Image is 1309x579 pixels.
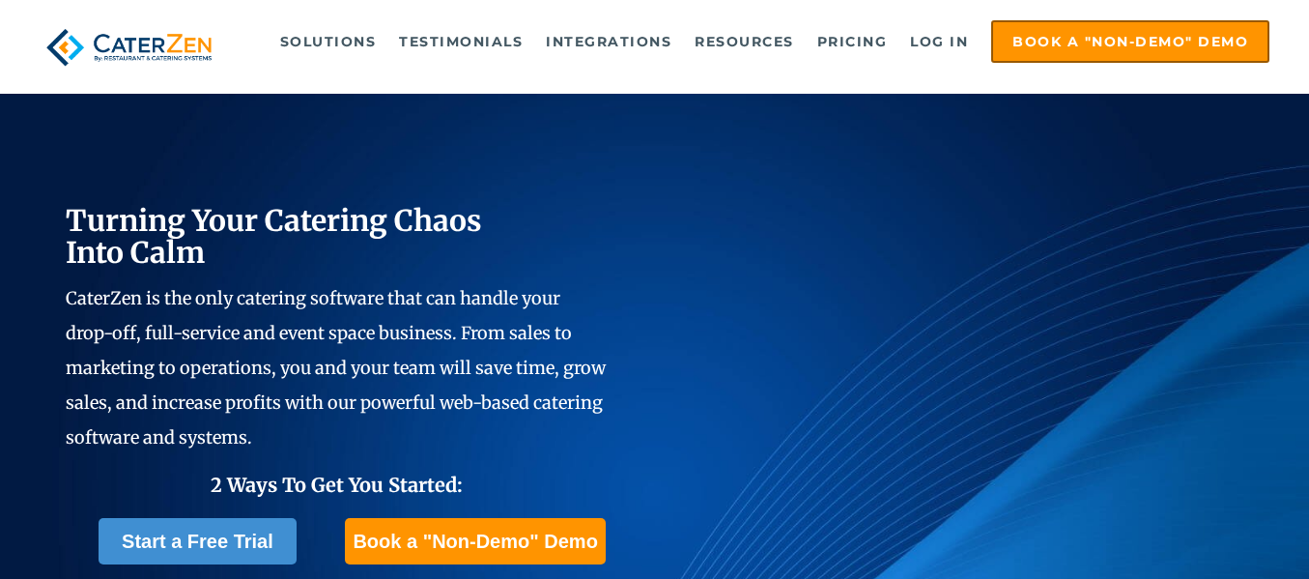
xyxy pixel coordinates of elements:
a: Book a "Non-Demo" Demo [345,518,605,565]
a: Pricing [808,22,897,61]
a: Resources [685,22,804,61]
div: Navigation Menu [249,20,1269,63]
img: caterzen [40,20,218,74]
span: Turning Your Catering Chaos Into Calm [66,202,482,271]
span: CaterZen is the only catering software that can handle your drop-off, full-service and event spac... [66,287,606,449]
a: Testimonials [389,22,532,61]
a: Log in [900,22,978,61]
span: 2 Ways To Get You Started: [211,473,463,497]
a: Start a Free Trial [99,518,297,565]
a: Book a "Non-Demo" Demo [991,20,1269,63]
a: Solutions [270,22,386,61]
a: Integrations [536,22,681,61]
iframe: Help widget launcher [1137,504,1288,558]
